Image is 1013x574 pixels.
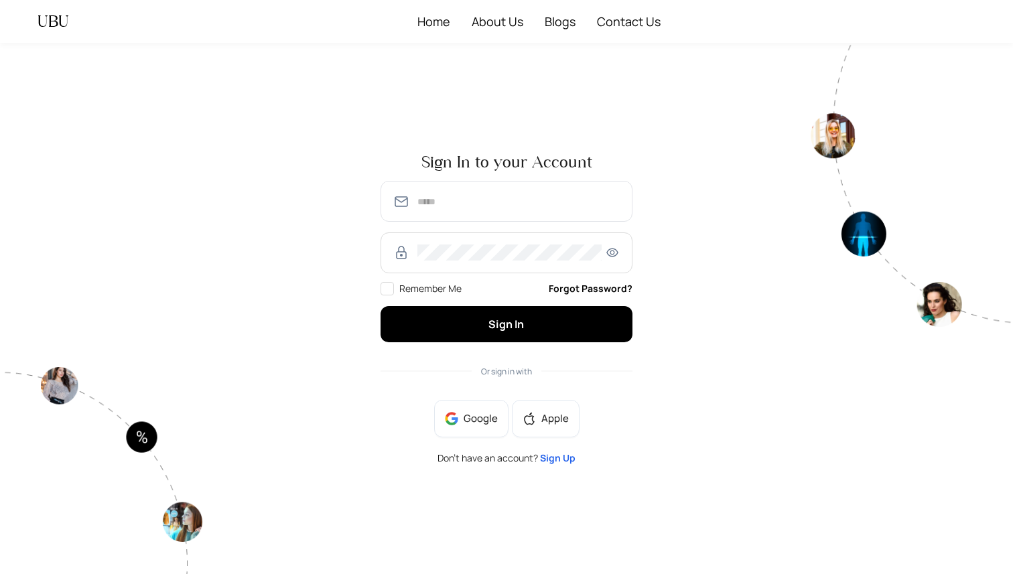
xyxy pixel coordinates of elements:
[512,400,580,437] button: appleApple
[540,451,576,464] a: Sign Up
[445,412,458,425] img: google-BnAmSPDJ.png
[811,43,1013,327] img: authpagecirlce2-Tt0rwQ38.png
[523,412,536,425] span: apple
[488,317,524,332] span: Sign In
[549,281,632,296] a: Forgot Password?
[399,282,462,295] span: Remember Me
[381,154,632,170] span: Sign In to your Account
[381,306,632,342] button: Sign In
[393,244,409,261] img: RzWbU6KsXbv8M5bTtlu7p38kHlzSfb4MlcTUAAAAASUVORK5CYII=
[434,400,509,437] button: Google
[437,453,576,463] span: Don’t have an account?
[604,246,620,259] span: eye
[481,366,532,377] span: Or sign in with
[541,411,569,426] span: Apple
[393,194,409,210] img: SmmOVPU3il4LzjOz1YszJ8A9TzvK+6qU9RAAAAAElFTkSuQmCC
[464,411,498,426] span: Google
